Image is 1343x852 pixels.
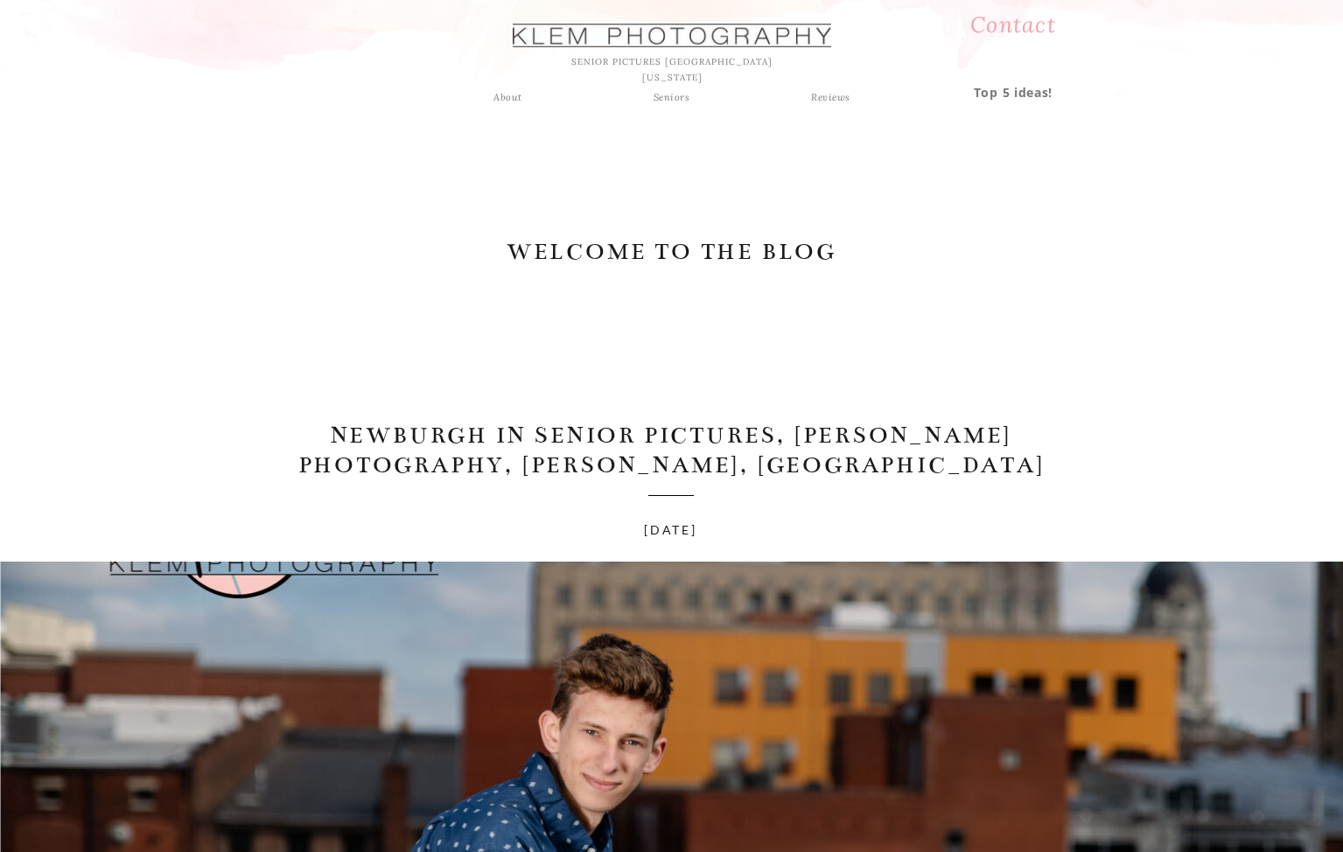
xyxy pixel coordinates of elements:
[278,421,1066,479] h1: Newburgh IN Senior Pictures, [PERSON_NAME] Photography, [PERSON_NAME], [GEOGRAPHIC_DATA]
[640,89,703,105] a: Seniors
[955,81,1072,98] a: Top 5 ideas!
[541,519,801,548] h3: [DATE]
[947,5,1081,47] a: Contact
[506,237,838,271] a: WELCOME TO THE BLOG
[486,89,531,105] a: About
[558,54,787,71] h1: SENIOR PICTURES [GEOGRAPHIC_DATA] [US_STATE]
[789,89,873,105] a: Reviews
